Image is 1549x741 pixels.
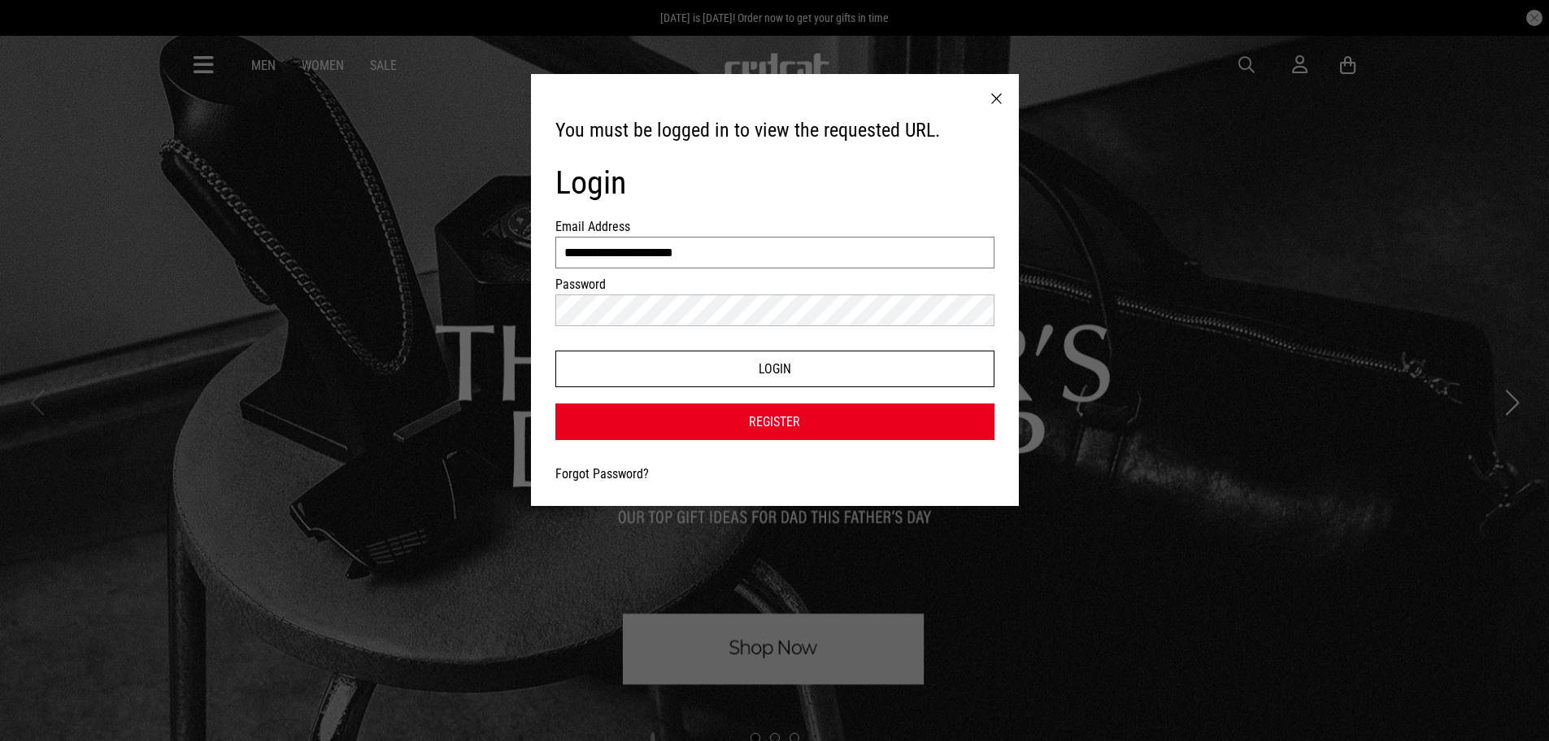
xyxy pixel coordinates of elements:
h3: You must be logged in to view the requested URL. [555,118,994,144]
label: Password [555,277,643,292]
a: Register [555,403,994,440]
label: Email Address [555,219,643,234]
button: Login [555,351,994,387]
h1: Login [555,163,994,203]
a: Forgot Password? [555,466,649,482]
